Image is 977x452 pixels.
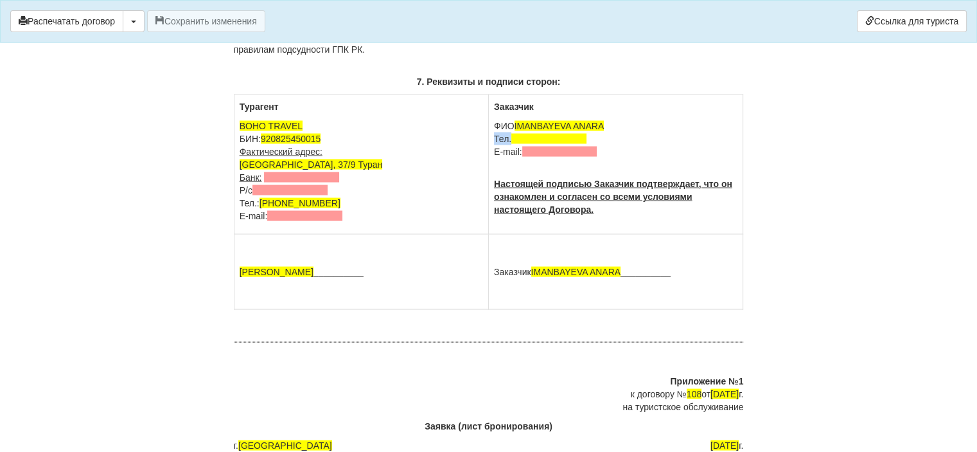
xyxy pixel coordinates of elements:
[261,134,321,144] span: 920825450015
[240,120,483,222] p: БИН: Р/с Тел.: E-mail:
[710,439,743,452] span: г.
[857,10,967,32] a: Ссылка для туриста
[240,266,483,278] p: __________
[494,100,737,113] p: Заказчик
[710,389,739,399] span: [DATE]
[240,121,303,131] span: BOHO TRAVEL
[687,389,701,399] span: 108
[240,159,383,170] span: [GEOGRAPHIC_DATA], 37/9 Туран
[494,120,737,158] p: ФИО Тел. E-mail:
[531,267,621,277] span: IMANBAYEVA ANARA
[240,147,322,157] u: Фактический адрес:
[238,440,332,451] span: [GEOGRAPHIC_DATA]
[494,266,737,278] p: Заказчик __________
[234,75,744,88] p: 7. Реквизиты и подписи сторон:
[260,198,340,208] span: [PHONE_NUMBER]
[234,439,332,452] span: г.
[240,267,313,277] span: [PERSON_NAME]
[234,375,744,413] p: к договору № от г. на туристское обслуживание
[240,100,483,113] p: Турагент
[515,121,604,131] span: IMANBAYEVA ANARA
[147,10,265,32] button: Сохранить изменения
[670,376,743,386] b: Приложение №1
[494,179,732,215] u: Настоящей подписью Заказчик подтверждает, что он ознакомлен и согласен со всеми условиями настоящ...
[240,172,262,183] u: Банк:
[234,420,744,433] p: Заявка (лист бронирования)
[710,440,739,451] span: [DATE]
[10,10,123,32] button: Распечатать договор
